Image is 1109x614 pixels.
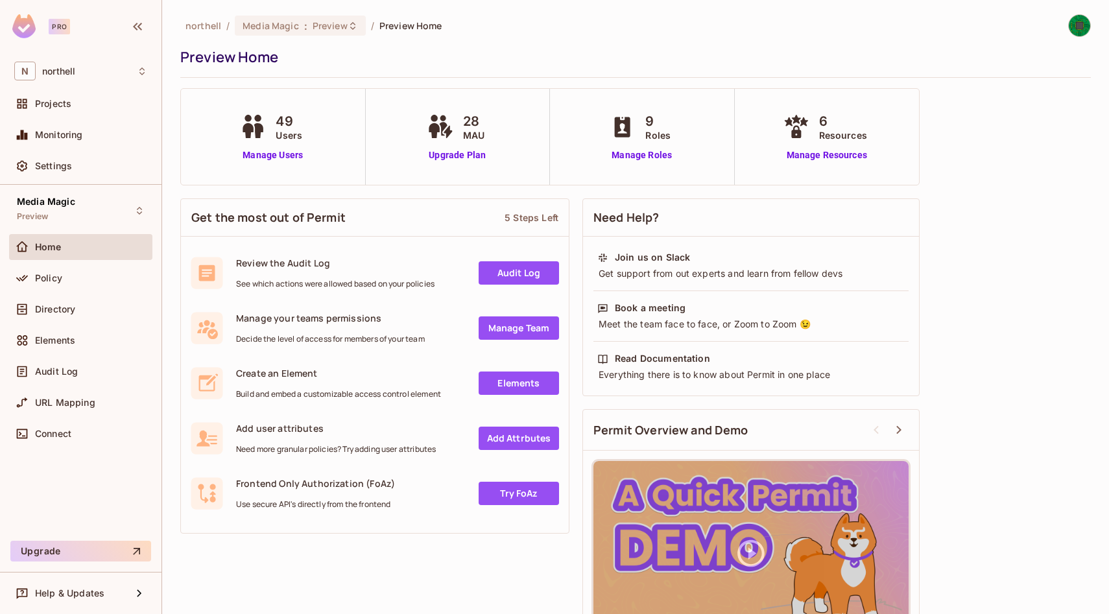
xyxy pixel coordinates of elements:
[35,335,75,346] span: Elements
[505,211,558,224] div: 5 Steps Left
[49,19,70,34] div: Pro
[35,429,71,439] span: Connect
[593,422,748,438] span: Permit Overview and Demo
[236,279,435,289] span: See which actions were allowed based on your policies
[236,444,436,455] span: Need more granular policies? Try adding user attributes
[479,427,559,450] a: Add Attrbutes
[615,251,690,264] div: Join us on Slack
[10,541,151,561] button: Upgrade
[17,211,48,222] span: Preview
[236,257,435,269] span: Review the Audit Log
[463,128,484,142] span: MAU
[226,19,230,32] li: /
[236,367,441,379] span: Create an Element
[35,366,78,377] span: Audit Log
[17,196,75,207] span: Media Magic
[615,352,710,365] div: Read Documentation
[35,99,71,109] span: Projects
[243,19,298,32] span: Media Magic
[35,397,95,408] span: URL Mapping
[593,209,660,226] span: Need Help?
[276,128,302,142] span: Users
[304,21,308,31] span: :
[597,368,905,381] div: Everything there is to know about Permit in one place
[35,242,62,252] span: Home
[35,273,62,283] span: Policy
[237,148,309,162] a: Manage Users
[191,209,346,226] span: Get the most out of Permit
[12,14,36,38] img: SReyMgAAAABJRU5ErkJggg==
[236,334,425,344] span: Decide the level of access for members of your team
[379,19,442,32] span: Preview Home
[606,148,677,162] a: Manage Roles
[236,499,395,510] span: Use secure API's directly from the frontend
[463,112,484,131] span: 28
[371,19,374,32] li: /
[276,112,302,131] span: 49
[42,66,75,77] span: Workspace: northell
[424,148,491,162] a: Upgrade Plan
[35,588,104,598] span: Help & Updates
[645,128,671,142] span: Roles
[1069,15,1090,36] img: Harsh Dhakan
[479,372,559,395] a: Elements
[35,304,75,314] span: Directory
[313,19,348,32] span: Preview
[185,19,221,32] span: the active workspace
[819,128,867,142] span: Resources
[236,312,425,324] span: Manage your teams permissions
[35,130,83,140] span: Monitoring
[479,261,559,285] a: Audit Log
[597,267,905,280] div: Get support from out experts and learn from fellow devs
[236,389,441,399] span: Build and embed a customizable access control element
[479,482,559,505] a: Try FoAz
[780,148,874,162] a: Manage Resources
[180,47,1084,67] div: Preview Home
[35,161,72,171] span: Settings
[615,301,686,314] div: Book a meeting
[236,477,395,490] span: Frontend Only Authorization (FoAz)
[645,112,671,131] span: 9
[236,422,436,434] span: Add user attributes
[819,112,867,131] span: 6
[479,316,559,340] a: Manage Team
[14,62,36,80] span: N
[597,318,905,331] div: Meet the team face to face, or Zoom to Zoom 😉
